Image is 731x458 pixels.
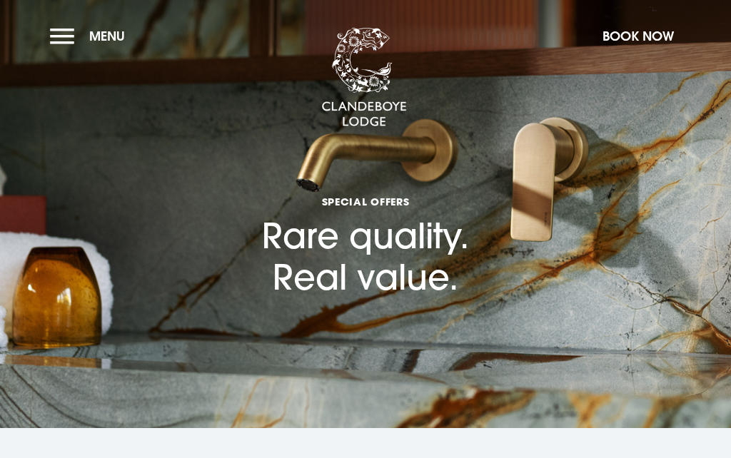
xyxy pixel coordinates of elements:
button: Book Now [595,21,681,51]
h1: Rare quality. Real value. [262,138,469,297]
span: Menu [89,28,125,44]
span: Special Offers [262,195,469,208]
img: Clandeboye Lodge [321,28,407,128]
button: Menu [50,21,132,51]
